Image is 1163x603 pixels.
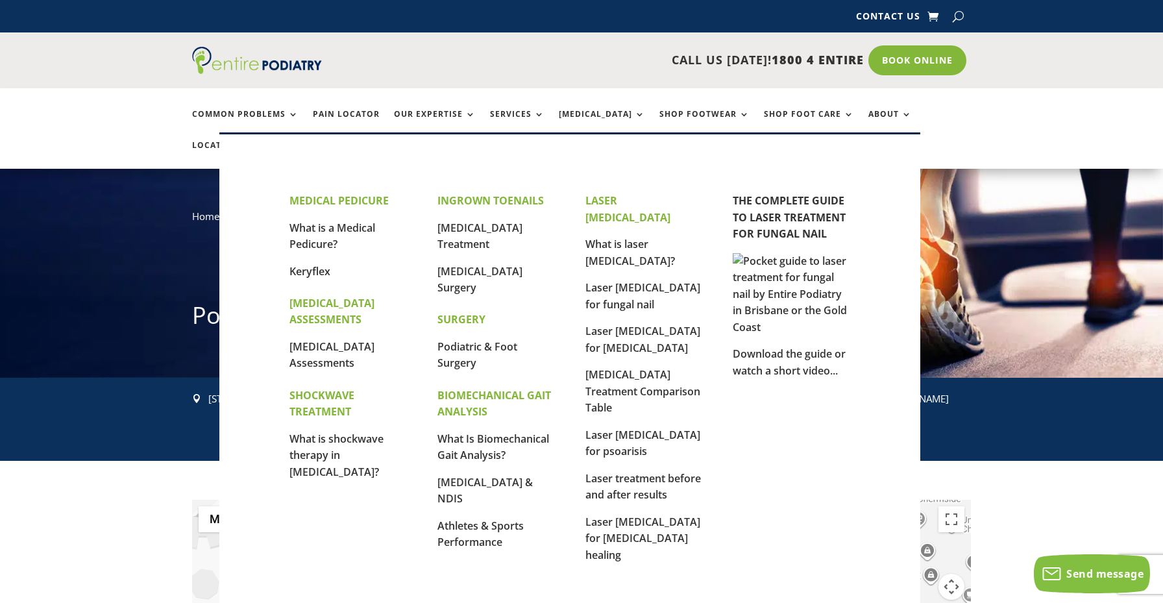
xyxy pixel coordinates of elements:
[490,110,545,138] a: Services
[192,110,299,138] a: Common Problems
[289,264,330,278] a: Keryflex
[585,193,670,225] strong: LASER [MEDICAL_DATA]
[437,519,524,550] a: Athletes & Sports Performance
[437,264,522,295] a: [MEDICAL_DATA] Surgery
[868,45,966,75] a: Book Online
[559,110,645,138] a: [MEDICAL_DATA]
[394,110,476,138] a: Our Expertise
[585,280,700,312] a: Laser [MEDICAL_DATA] for fungal nail
[192,394,201,403] span: 
[289,388,354,419] strong: SHOCKWAVE TREATMENT
[585,428,700,459] a: Laser [MEDICAL_DATA] for psoarisis
[437,193,544,208] strong: INGROWN TOENAILS
[289,221,375,252] a: What is a Medical Pedicure?
[192,47,322,74] img: logo (1)
[289,432,384,479] a: What is shockwave therapy in [MEDICAL_DATA]?
[437,475,533,506] a: [MEDICAL_DATA] & NDIS
[1034,554,1150,593] button: Send message
[772,52,864,68] span: 1800 4 ENTIRE
[192,141,257,169] a: Locations
[289,296,374,327] strong: [MEDICAL_DATA] ASSESSMENTS
[199,506,244,532] button: Show street map
[289,193,389,208] strong: MEDICAL PEDICURE
[437,432,549,463] a: What Is Biomechanical Gait Analysis?
[733,193,846,241] a: THE COMPLETE GUIDE TO LASER TREATMENT FOR FUNGAL NAIL
[313,110,380,138] a: Pain Locator
[437,339,517,371] a: Podiatric & Foot Surgery
[192,208,971,234] nav: breadcrumb
[192,64,322,77] a: Entire Podiatry
[437,221,522,252] a: [MEDICAL_DATA] Treatment
[659,110,750,138] a: Shop Footwear
[585,324,700,355] a: Laser [MEDICAL_DATA] for [MEDICAL_DATA]
[1066,567,1144,581] span: Send message
[437,388,551,419] strong: BIOMECHANICAL GAIT ANALYSIS
[733,347,846,378] a: Download the guide or watch a short video...
[868,110,912,138] a: About
[585,515,700,562] a: Laser [MEDICAL_DATA] for [MEDICAL_DATA] healing
[437,312,485,326] strong: SURGERY
[289,339,374,371] a: [MEDICAL_DATA] Assessments
[856,12,920,26] a: Contact Us
[585,237,675,268] a: What is laser [MEDICAL_DATA]?
[764,110,854,138] a: Shop Foot Care
[585,367,700,415] a: [MEDICAL_DATA] Treatment Comparison Table
[585,471,701,502] a: Laser treatment before and after results
[208,391,375,408] div: [STREET_ADDRESS]
[192,299,971,338] h1: Podiatrist Chermside
[372,52,864,69] p: CALL US [DATE]!
[938,574,964,600] button: Map camera controls
[938,506,964,532] button: Toggle fullscreen view
[192,210,219,223] a: Home
[733,253,850,336] img: Pocket guide to laser treatment for fungal nail by Entire Podiatry in Brisbane or the Gold Coast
